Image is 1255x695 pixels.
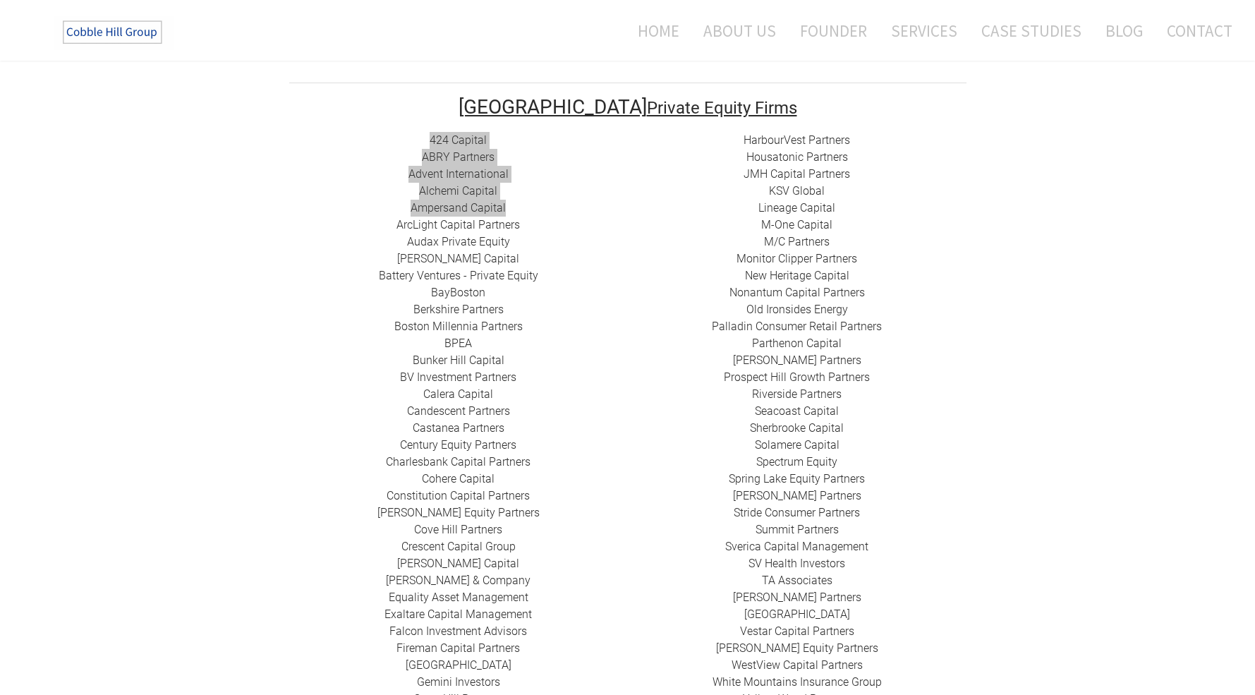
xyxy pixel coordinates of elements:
a: Gemini Investors [417,675,500,689]
a: Contact [1156,12,1232,49]
a: Alchemi Capital [419,184,497,198]
a: Lineage Capital [758,201,835,214]
a: About Us [693,12,787,49]
a: Prospect Hill Growth Partners [724,370,870,384]
a: Palladin Consumer Retail Partners [712,320,882,333]
a: White Mountains Insurance Group [713,675,882,689]
a: ​[PERSON_NAME] Equity Partners [377,506,540,519]
a: ​Equality Asset Management [389,591,528,604]
a: ​Exaltare Capital Management [384,608,532,621]
a: Spectrum Equity [756,455,837,469]
a: Charlesbank Capital Partners [386,455,531,469]
a: Spring Lake Equity Partners [729,472,865,485]
a: ​Falcon Investment Advisors [389,624,527,638]
a: Founder [789,12,878,49]
a: Candescent Partners [407,404,510,418]
a: Solamere Capital [755,438,839,452]
a: Riverside Partners [752,387,842,401]
a: BayBoston [431,286,485,299]
font: [GEOGRAPHIC_DATA] [459,95,647,119]
a: ​M/C Partners [764,235,830,248]
a: ​Crescent Capital Group [401,540,516,553]
a: Battery Ventures - Private Equity [379,269,538,282]
a: ​Sherbrooke Capital​ [750,421,844,435]
a: HarbourVest Partners [744,133,850,147]
a: [PERSON_NAME] Equity Partners [716,641,878,655]
a: ​[PERSON_NAME] Partners [733,353,861,367]
a: [PERSON_NAME] Partners [733,489,861,502]
a: ​ArcLight Capital Partners [396,218,520,231]
a: ​JMH Capital Partners [744,167,850,181]
a: ​Century Equity Partners [400,438,516,452]
a: Cohere Capital [422,472,495,485]
a: ​Old Ironsides Energy [746,303,848,316]
a: ​TA Associates [762,574,832,587]
a: Stride Consumer Partners [734,506,860,519]
a: Summit Partners [756,523,839,536]
a: Housatonic Partners [746,150,848,164]
a: ​Castanea Partners [413,421,504,435]
a: Advent International [408,167,509,181]
a: ​Parthenon Capital [752,337,842,350]
a: BV Investment Partners [400,370,516,384]
a: ​[GEOGRAPHIC_DATA] [744,608,850,621]
a: Cove Hill Partners [414,523,502,536]
a: ​Bunker Hill Capital [413,353,504,367]
font: Private Equity Firms [647,98,797,118]
a: Audax Private Equity [407,235,510,248]
a: ​Vestar Capital Partners [740,624,854,638]
a: Nonantum Capital Partners [729,286,865,299]
a: Sverica Capital Management [725,540,868,553]
a: Services [880,12,968,49]
a: 424 Capital [430,133,487,147]
a: Boston Millennia Partners [394,320,523,333]
a: ​[GEOGRAPHIC_DATA] [406,658,511,672]
a: BPEA [444,337,472,350]
a: Home [617,12,690,49]
a: [PERSON_NAME] Capital [397,557,519,570]
img: The Cobble Hill Group LLC [54,15,174,50]
a: [PERSON_NAME] & Company [386,574,531,587]
a: Seacoast Capital [755,404,839,418]
a: Case Studies [971,12,1092,49]
a: Constitution Capital Partners [387,489,530,502]
a: Calera Capital [423,387,493,401]
a: ​Monitor Clipper Partners [736,252,857,265]
a: ​Ampersand Capital [411,201,506,214]
a: Fireman Capital Partners [396,641,520,655]
a: ​ABRY Partners [422,150,495,164]
a: [PERSON_NAME] Partners [733,591,861,604]
a: Berkshire Partners [413,303,504,316]
a: M-One Capital [761,218,832,231]
a: New Heritage Capital [745,269,849,282]
a: [PERSON_NAME] Capital [397,252,519,265]
a: ​WestView Capital Partners [732,658,863,672]
a: ​KSV Global [769,184,825,198]
a: Blog [1095,12,1153,49]
a: SV Health Investors [748,557,845,570]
